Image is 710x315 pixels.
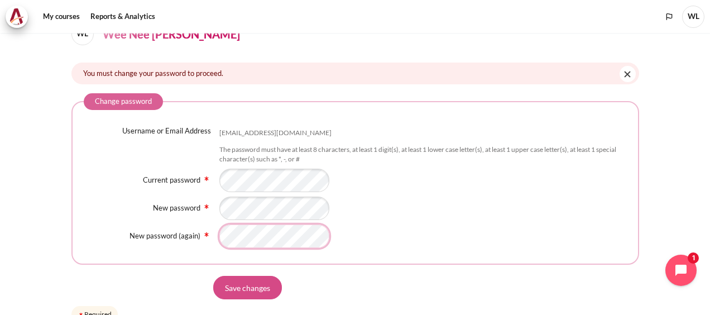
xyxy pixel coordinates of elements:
[71,63,639,84] div: You must change your password to proceed.
[202,174,211,183] img: Required
[6,6,33,28] a: Architeck Architeck
[153,203,200,212] label: New password
[143,175,200,184] label: Current password
[103,26,240,42] h4: Wee Nee [PERSON_NAME]
[84,93,163,110] legend: Change password
[202,174,211,181] span: Required
[39,6,84,28] a: My courses
[87,6,159,28] a: Reports & Analytics
[71,23,98,45] a: WL
[219,145,627,164] div: The password must have at least 8 characters, at least 1 digit(s), at least 1 lower case letter(s...
[202,230,211,237] span: Required
[213,276,282,299] input: Save changes
[661,8,678,25] button: Languages
[129,231,200,240] label: New password (again)
[9,8,25,25] img: Architeck
[682,6,704,28] span: WL
[202,202,211,209] span: Required
[682,6,704,28] a: User menu
[71,23,94,45] span: WL
[202,202,211,211] img: Required
[122,126,211,137] label: Username or Email Address
[219,128,332,138] div: [EMAIL_ADDRESS][DOMAIN_NAME]
[202,230,211,239] img: Required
